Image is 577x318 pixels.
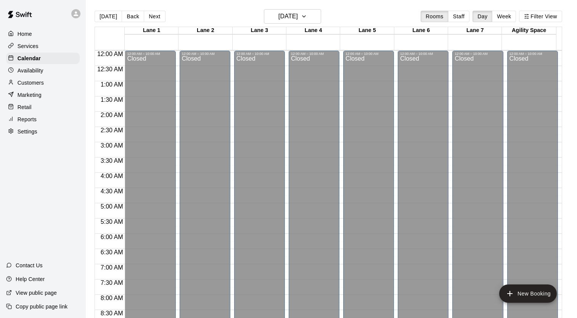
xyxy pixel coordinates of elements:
a: Customers [6,77,80,88]
h6: [DATE] [278,11,298,22]
div: 12:00 AM – 10:00 AM [455,52,501,56]
span: 12:00 AM [95,51,125,57]
p: Customers [18,79,44,87]
span: 1:30 AM [99,96,125,103]
span: 8:30 AM [99,310,125,316]
div: Lane 1 [125,27,178,34]
p: Settings [18,128,37,135]
p: Calendar [18,55,41,62]
div: Lane 7 [448,27,502,34]
div: 12:00 AM – 10:00 AM [400,52,446,56]
a: Home [6,28,80,40]
p: Help Center [16,275,45,283]
span: 6:00 AM [99,234,125,240]
a: Reports [6,114,80,125]
p: Home [18,30,32,38]
a: Retail [6,101,80,113]
button: Next [144,11,165,22]
p: Retail [18,103,32,111]
p: Availability [18,67,43,74]
span: 7:00 AM [99,264,125,271]
p: Copy public page link [16,303,68,310]
button: [DATE] [95,11,122,22]
button: Day [473,11,492,22]
button: Back [122,11,144,22]
p: Reports [18,116,37,123]
button: Rooms [421,11,448,22]
div: Lane 4 [286,27,340,34]
button: [DATE] [264,9,321,24]
span: 3:00 AM [99,142,125,149]
p: Marketing [18,91,42,99]
span: 4:00 AM [99,173,125,179]
span: 2:00 AM [99,112,125,118]
div: Lane 6 [394,27,448,34]
a: Settings [6,126,80,137]
button: Week [492,11,516,22]
div: 12:00 AM – 10:00 AM [182,52,228,56]
a: Calendar [6,53,80,64]
p: Services [18,42,39,50]
div: Lane 3 [233,27,286,34]
p: Contact Us [16,262,43,269]
div: 12:00 AM – 10:00 AM [509,52,556,56]
a: Availability [6,65,80,76]
div: Lane 2 [178,27,232,34]
span: 3:30 AM [99,157,125,164]
a: Services [6,40,80,52]
a: Marketing [6,89,80,101]
span: 7:30 AM [99,279,125,286]
span: 1:00 AM [99,81,125,88]
span: 5:30 AM [99,218,125,225]
div: 12:00 AM – 10:00 AM [291,52,337,56]
button: Staff [448,11,470,22]
div: Lane 5 [340,27,394,34]
span: 6:30 AM [99,249,125,255]
span: 4:30 AM [99,188,125,194]
button: Filter View [519,11,562,22]
span: 2:30 AM [99,127,125,133]
span: 12:30 AM [95,66,125,72]
div: Agility Space [502,27,556,34]
p: View public page [16,289,57,297]
button: add [499,284,557,303]
div: 12:00 AM – 10:00 AM [346,52,392,56]
div: 12:00 AM – 10:00 AM [127,52,173,56]
div: 12:00 AM – 10:00 AM [236,52,283,56]
span: 5:00 AM [99,203,125,210]
span: 8:00 AM [99,295,125,301]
